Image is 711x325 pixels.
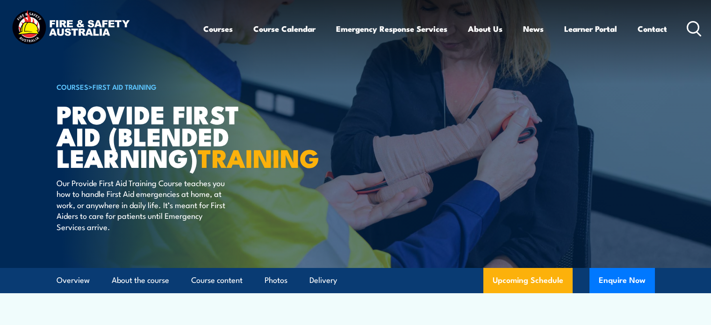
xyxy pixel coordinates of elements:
[191,268,243,293] a: Course content
[638,16,667,41] a: Contact
[112,268,169,293] a: About the course
[483,268,573,293] a: Upcoming Schedule
[564,16,617,41] a: Learner Portal
[57,268,90,293] a: Overview
[265,268,287,293] a: Photos
[57,103,287,168] h1: Provide First Aid (Blended Learning)
[57,177,227,232] p: Our Provide First Aid Training Course teaches you how to handle First Aid emergencies at home, at...
[468,16,503,41] a: About Us
[198,137,319,176] strong: TRAINING
[57,81,88,92] a: COURSES
[203,16,233,41] a: Courses
[93,81,157,92] a: First Aid Training
[589,268,655,293] button: Enquire Now
[523,16,544,41] a: News
[336,16,447,41] a: Emergency Response Services
[253,16,316,41] a: Course Calendar
[57,81,287,92] h6: >
[309,268,337,293] a: Delivery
